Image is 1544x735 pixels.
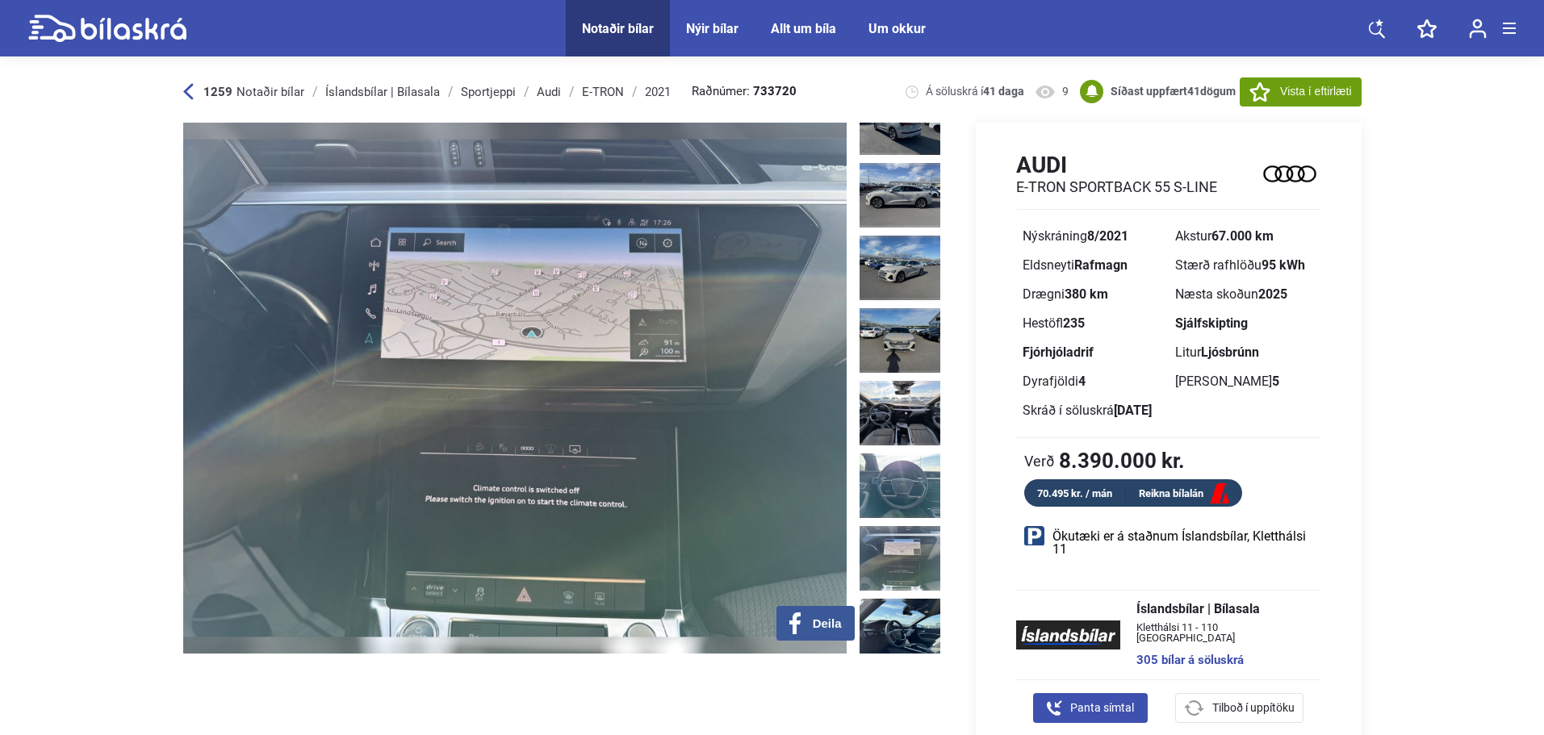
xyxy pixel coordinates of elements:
b: 1259 [203,85,232,99]
div: Akstur [1175,230,1315,243]
button: Vista í eftirlæti [1240,77,1361,106]
b: 235 [1063,315,1085,331]
div: Audi [537,86,561,98]
a: Notaðir bílar [582,21,654,36]
div: 2021 [645,86,671,98]
div: Skráð í söluskrá [1023,404,1162,417]
a: Reikna bílalán [1126,484,1242,504]
span: Deila [813,616,842,631]
b: Ljósbrúnn [1201,345,1259,360]
div: 70.495 kr. / mán [1024,484,1126,503]
div: Drægni [1023,288,1162,301]
h1: Audi [1016,152,1217,178]
a: 305 bílar á söluskrá [1136,654,1305,666]
b: Sjálfskipting [1175,315,1248,331]
span: 9 [1062,84,1069,99]
b: Síðast uppfært dögum [1111,85,1236,98]
img: 1755178881_4349520758978006458_27478854269860319.jpg [860,308,940,373]
div: Íslandsbílar | Bílasala [325,86,440,98]
span: Íslandsbílar | Bílasala [1136,603,1305,616]
span: Notaðir bílar [236,85,304,99]
img: 1755178882_2155061135361700421_27478855501624089.jpg [860,453,940,518]
span: Kletthálsi 11 - 110 [GEOGRAPHIC_DATA] [1136,622,1305,643]
b: 733720 [753,86,797,98]
b: Rafmagn [1074,257,1128,273]
b: 2025 [1258,286,1287,302]
span: Verð [1024,453,1055,469]
img: 1755178881_5591891390382369910_27478853603797311.jpg [860,236,940,300]
b: [DATE] [1114,403,1152,418]
div: [PERSON_NAME] [1175,375,1315,388]
img: 1755178879_1366666766125291021_27478852271309385.jpg [860,90,940,155]
span: 41 [1187,85,1200,98]
span: Panta símtal [1070,700,1134,716]
div: Stærð rafhlöðu [1175,259,1315,272]
button: Deila [776,606,855,641]
span: Tilboð í uppítöku [1212,700,1295,716]
img: 1755178880_4714667401502359687_27478852946736401.jpg [860,163,940,228]
b: 4 [1078,374,1086,389]
img: 1755178883_6965777526901754446_27478856192077403.jpg [860,526,940,591]
a: Allt um bíla [771,21,836,36]
div: Dyrafjöldi [1023,375,1162,388]
b: Fjórhjóladrif [1023,345,1094,360]
div: Nýskráning [1023,230,1162,243]
b: 5 [1272,374,1279,389]
b: 41 daga [983,85,1024,98]
h2: E-TRON SPORTBACK 55 S-LINE [1016,178,1217,196]
div: Næsta skoðun [1175,288,1315,301]
span: Á söluskrá í [926,84,1024,99]
div: Hestöfl [1023,317,1162,330]
b: 8.390.000 kr. [1059,450,1185,471]
a: Um okkur [868,21,926,36]
b: 95 kWh [1262,257,1305,273]
div: E-TRON [582,86,624,98]
b: 380 km [1065,286,1108,302]
b: 8/2021 [1087,228,1128,244]
img: logo Audi E-TRON SPORTBACK 55 S-LINE [1258,151,1321,197]
div: Sportjeppi [461,86,516,98]
b: 67.000 km [1211,228,1274,244]
div: Litur [1175,346,1315,359]
span: Vista í eftirlæti [1280,83,1351,100]
span: Raðnúmer: [692,86,797,98]
div: Eldsneyti [1023,259,1162,272]
span: Ökutæki er á staðnum Íslandsbílar, Kletthálsi 11 [1052,530,1313,556]
img: 1755178884_4543769534941973836_27478857411788165.jpg [860,599,940,663]
a: Nýir bílar [686,21,739,36]
img: 1755178882_3547152456562963347_27478854915215093.jpg [860,381,940,445]
img: user-login.svg [1469,19,1487,39]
